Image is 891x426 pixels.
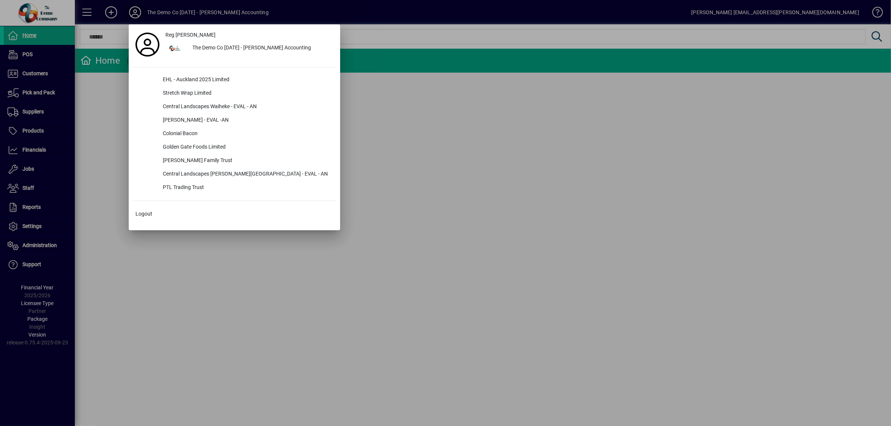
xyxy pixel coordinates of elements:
[135,210,152,218] span: Logout
[157,181,336,195] div: PTL Trading Trust
[165,31,216,39] span: Reg [PERSON_NAME]
[132,73,336,87] button: EHL - Auckland 2025 Limited
[157,114,336,127] div: [PERSON_NAME] - EVAL -AN
[186,42,336,55] div: The Demo Co [DATE] - [PERSON_NAME] Accounting
[132,141,336,154] button: Golden Gate Foods Limited
[132,207,336,220] button: Logout
[132,127,336,141] button: Colonial Bacon
[132,181,336,195] button: PTL Trading Trust
[157,168,336,181] div: Central Landscapes [PERSON_NAME][GEOGRAPHIC_DATA] - EVAL - AN
[157,141,336,154] div: Golden Gate Foods Limited
[132,87,336,100] button: Stretch Wrap Limited
[157,127,336,141] div: Colonial Bacon
[132,114,336,127] button: [PERSON_NAME] - EVAL -AN
[132,38,162,51] a: Profile
[162,42,336,55] button: The Demo Co [DATE] - [PERSON_NAME] Accounting
[132,154,336,168] button: [PERSON_NAME] Family Trust
[162,28,336,42] a: Reg [PERSON_NAME]
[157,73,336,87] div: EHL - Auckland 2025 Limited
[157,154,336,168] div: [PERSON_NAME] Family Trust
[132,100,336,114] button: Central Landscapes Waiheke - EVAL - AN
[132,168,336,181] button: Central Landscapes [PERSON_NAME][GEOGRAPHIC_DATA] - EVAL - AN
[157,100,336,114] div: Central Landscapes Waiheke - EVAL - AN
[157,87,336,100] div: Stretch Wrap Limited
